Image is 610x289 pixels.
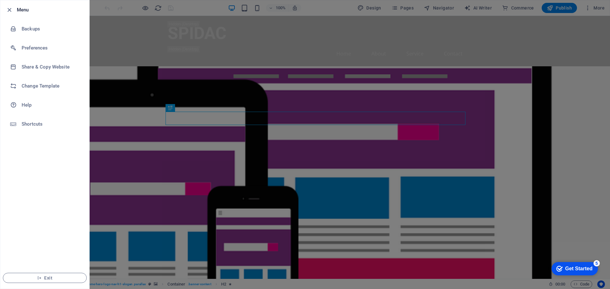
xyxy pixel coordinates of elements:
[22,101,80,109] h6: Help
[3,273,87,283] button: Exit
[22,44,80,52] h6: Preferences
[47,1,53,8] div: 5
[5,3,51,16] div: Get Started 5 items remaining, 0% complete
[0,95,89,115] a: Help
[22,82,80,90] h6: Change Template
[22,63,80,71] h6: Share & Copy Website
[22,120,80,128] h6: Shortcuts
[17,6,84,14] h6: Menu
[8,275,81,280] span: Exit
[19,7,46,13] div: Get Started
[22,25,80,33] h6: Backups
